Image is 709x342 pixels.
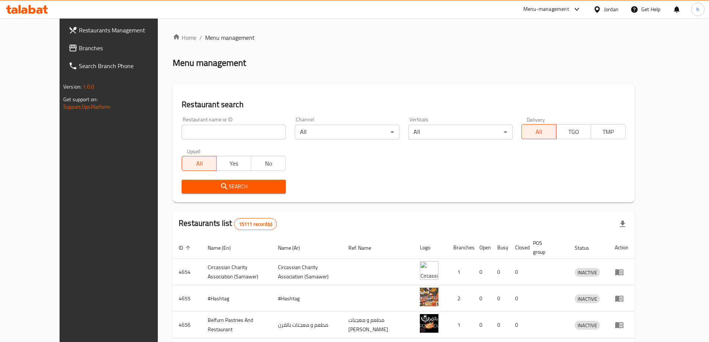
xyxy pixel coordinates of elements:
div: All [295,125,399,140]
div: Menu [615,294,629,303]
span: INACTIVE [575,268,600,277]
img: #Hashtag [420,288,438,306]
a: Support.OpsPlatform [63,102,111,112]
th: Open [473,236,491,259]
span: Branches [79,44,172,52]
td: 4654 [173,259,202,285]
button: Yes [216,156,251,171]
span: All [185,158,214,169]
td: ​Circassian ​Charity ​Association​ (Samawer) [272,259,342,285]
img: ​Circassian ​Charity ​Association​ (Samawer) [420,261,438,280]
td: 0 [473,259,491,285]
a: Search Branch Phone [63,57,178,75]
span: INACTIVE [575,321,600,330]
button: All [521,124,556,139]
span: Menu management [205,33,255,42]
span: Get support on: [63,95,98,104]
span: ID [179,243,193,252]
button: Search [182,180,286,194]
td: 4655 [173,285,202,312]
span: Version: [63,82,82,92]
input: Search for restaurant name or ID.. [182,125,286,140]
nav: breadcrumb [173,33,635,42]
span: 1.0.0 [83,82,94,92]
div: Total records count [234,218,277,230]
td: 1 [447,259,473,285]
button: All [182,156,217,171]
h2: Restaurants list [179,218,277,230]
h2: Menu management [173,57,246,69]
td: 0 [491,285,509,312]
td: Belfurn Pastries And Restaurant [202,312,272,338]
td: #Hashtag [272,285,342,312]
td: مطعم و معجنات بالفرن [272,312,342,338]
span: Restaurants Management [79,26,172,35]
td: 0 [473,285,491,312]
span: TGO [559,127,588,137]
a: Restaurants Management [63,21,178,39]
td: 0 [473,312,491,338]
button: TMP [591,124,626,139]
span: INACTIVE [575,295,600,303]
td: 0 [491,259,509,285]
span: Ref. Name [348,243,381,252]
div: Menu [615,268,629,277]
div: Export file [614,215,632,233]
div: Jordan [604,5,619,13]
td: 4656 [173,312,202,338]
td: 2 [447,285,473,312]
button: No [251,156,286,171]
td: #Hashtag [202,285,272,312]
span: Yes [220,158,248,169]
div: Menu-management [523,5,569,14]
span: All [525,127,553,137]
th: Closed [509,236,527,259]
th: Logo [414,236,447,259]
span: h [696,5,699,13]
span: Name (En) [208,243,240,252]
span: POS group [533,239,560,256]
th: Branches [447,236,473,259]
td: 1 [447,312,473,338]
td: مطعم و معجنات [PERSON_NAME] [342,312,414,338]
li: / [199,33,202,42]
h2: Restaurant search [182,99,626,110]
a: Home [173,33,197,42]
td: 0 [509,285,527,312]
span: Name (Ar) [278,243,310,252]
span: No [254,158,283,169]
img: Belfurn Pastries And Restaurant [420,314,438,333]
td: 0 [491,312,509,338]
span: Search [188,182,280,191]
span: 15111 record(s) [234,221,277,228]
td: 0 [509,312,527,338]
td: ​Circassian ​Charity ​Association​ (Samawer) [202,259,272,285]
span: TMP [594,127,623,137]
td: 0 [509,259,527,285]
span: Search Branch Phone [79,61,172,70]
th: Action [609,236,635,259]
th: Busy [491,236,509,259]
button: TGO [556,124,591,139]
div: All [408,125,512,140]
span: Status [575,243,599,252]
div: Menu [615,320,629,329]
a: Branches [63,39,178,57]
label: Delivery [527,117,545,122]
label: Upsell [187,148,201,154]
